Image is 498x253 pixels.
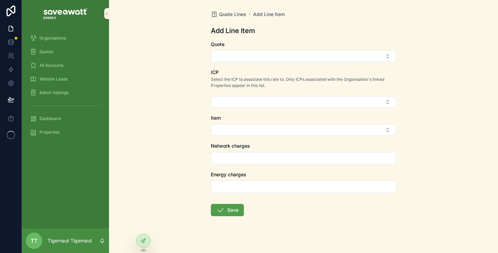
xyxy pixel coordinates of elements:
span: Energy charges [211,172,246,177]
a: Website Leads [26,73,105,85]
span: Properties [40,130,60,135]
div: scrollable content [22,27,109,147]
a: Dashboard [26,113,105,125]
button: Select Button [211,96,396,108]
a: Properties [26,126,105,138]
span: Website Leads [40,76,67,82]
a: Organisations [26,32,105,44]
button: Select Button [211,124,396,136]
span: Item [211,115,221,121]
span: ICP [211,69,219,75]
a: Quotes [26,46,105,58]
a: Admin Settings [26,87,105,99]
span: Network charges [211,143,250,149]
img: App logo [44,8,87,19]
h1: Add Line Item [211,26,255,35]
a: Quote Lines [211,11,246,18]
p: Select the ICP to associate this rate to. Only ICPs associated with the Organisation's linked Pro... [211,76,396,89]
a: All Accounts [26,59,105,72]
a: Add Line Item [253,11,285,18]
span: Dashboard [40,116,61,121]
button: Save [211,204,244,216]
span: All Accounts [40,63,63,68]
span: Quote Lines [219,11,246,18]
span: Organisations [40,35,66,41]
span: Quotes [40,49,53,55]
span: TT [31,237,37,245]
span: Admin Settings [40,90,68,95]
button: Select Button [211,50,396,62]
p: Tigernaut Tigernaut [48,237,92,244]
span: Quote [211,41,224,47]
